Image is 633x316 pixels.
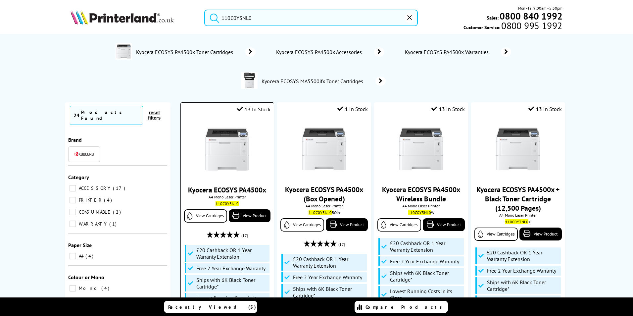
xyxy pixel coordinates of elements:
[70,185,76,191] input: ACCESSORY 17
[261,78,365,84] span: Kyocera ECOSYS MA5500ifx Toner Cartridges
[280,218,324,232] a: View Cartridges
[518,5,562,11] span: Mon - Fri 9:00am - 5:30pm
[71,10,196,26] a: Printerland Logo
[499,13,562,19] a: 0800 840 1992
[68,274,104,281] span: Colour or Mono
[74,152,94,157] img: Kyocera
[70,285,76,291] input: Mono 4
[229,209,270,222] a: View Product
[275,47,384,57] a: Kyocera ECOSYS PA4500x Accessories
[77,285,101,291] span: Mono
[202,124,252,174] img: Kyocera-ECOSYS-PA4500x-Front-Main-Small.jpg
[487,267,556,274] span: Free 2 Year Exchange Warranty
[68,136,82,143] span: Brand
[77,209,112,215] span: CONSUMABLE
[326,218,368,231] a: View Product
[196,277,268,290] span: Ships with 6K Black Toner Cartridge*
[377,203,464,208] span: A4 Mono Laser Printer
[204,10,418,26] input: Search product or brand
[293,256,365,269] span: £20 Cashback OR 1 Year Warranty Extension
[68,242,92,248] span: Paper Size
[188,185,266,194] a: Kyocera ECOSYS PA4500x
[77,221,109,227] span: WARRANTY
[487,249,559,262] span: £20 Cashback OR 1 Year Warranty Extension
[85,253,95,259] span: 4
[404,47,511,57] a: Kyocera ECOSYS PA4500x Warranties
[73,112,79,119] span: 24
[77,185,112,191] span: ACCESSORY
[135,49,235,55] span: Kyocera ECOSYS PA4500x Toner Cartridges
[71,10,174,25] img: Printerland Logo
[463,23,562,30] span: Customer Service:
[143,110,166,121] button: reset filters
[500,10,562,22] b: 0800 840 1992
[104,197,114,203] span: 4
[184,209,227,223] a: View Cartridges
[487,297,559,310] span: Lowest Running Costs in its Class
[77,253,85,259] span: A4
[474,228,518,241] a: View Cartridges
[519,228,561,240] a: View Product
[528,106,562,112] div: 13 In Stock
[293,286,365,299] span: Ships with 6K Black Toner Cartridge*
[280,203,367,208] span: A4 Mono Laser Printer
[113,185,127,191] span: 17
[390,288,462,301] span: Lowest Running Costs in its Class
[390,240,462,253] span: £20 Cashback OR 1 Year Warranty Extension
[337,106,368,112] div: 1 In Stock
[423,218,465,231] a: View Product
[487,279,559,292] span: Ships with 6K Black Toner Cartridge*
[505,219,528,224] mark: 110C0Y3NL0
[487,15,499,21] span: Sales:
[237,106,270,113] div: 13 In Stock
[476,185,560,213] a: Kyocera ECOSYS PA4500x + Black Toner Cartridge (12,500 Pages)
[68,174,89,181] span: Category
[164,301,257,313] a: Recently Viewed (5)
[70,209,76,215] input: CONSUMABLE 2
[390,258,459,265] span: Free 2 Year Exchange Warranty
[196,295,268,308] span: Lowest Running Costs in its Class
[365,304,446,310] span: Compare Products
[299,124,349,174] img: Kyocera-ECOSYS-PA4500x-Front-Main-Small.jpg
[355,301,448,313] a: Compare Products
[285,185,363,203] a: Kyocera ECOSYS PA4500x (Box Opened)
[396,124,446,174] img: Kyocera-ECOSYS-PA4500x-Front-Main-Small.jpg
[81,109,139,121] div: Products Found
[135,43,256,61] a: Kyocera ECOSYS PA4500x Toner Cartridges
[309,210,332,215] mark: 110C0Y3NL0
[241,72,258,89] img: 110C0Z3NL0-deptimage.jpg
[101,285,111,291] span: 4
[476,219,560,224] div: K
[275,49,365,55] span: Kyocera ECOSYS PA4500x Accessories
[196,247,268,260] span: £20 Cashback OR 1 Year Warranty Extension
[261,72,386,90] a: Kyocera ECOSYS MA5500ifx Toner Cartridges
[196,265,266,272] span: Free 2 Year Exchange Warranty
[338,238,345,251] span: (17)
[408,210,431,215] mark: 110C0Y3NL0
[493,124,543,174] img: Kyocera-ECOSYS-PA4500x-Front-Main-Small.jpg
[184,194,270,199] span: A4 Mono Laser Printer
[377,218,421,232] a: View Cartridges
[113,209,122,215] span: 2
[77,197,103,203] span: PRINTER
[474,213,561,218] span: A4 Mono Laser Printer
[379,210,463,215] div: W
[116,43,132,60] img: 110C0Y3NL0-deptimage.jpg
[500,23,562,29] span: 0800 995 1992
[382,185,460,203] a: Kyocera ECOSYS PA4500x Wireless Bundle
[70,197,76,203] input: PRINTER 4
[216,201,239,206] mark: 110C0Y3NL0
[168,304,256,310] span: Recently Viewed (5)
[431,106,465,112] div: 13 In Stock
[70,221,76,227] input: WARRANTY 1
[241,229,248,242] span: (17)
[282,210,366,215] div: BOih
[109,221,118,227] span: 1
[390,270,462,283] span: Ships with 6K Black Toner Cartridge*
[404,49,491,55] span: Kyocera ECOSYS PA4500x Warranties
[70,253,76,259] input: A4 4
[293,274,362,281] span: Free 2 Year Exchange Warranty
